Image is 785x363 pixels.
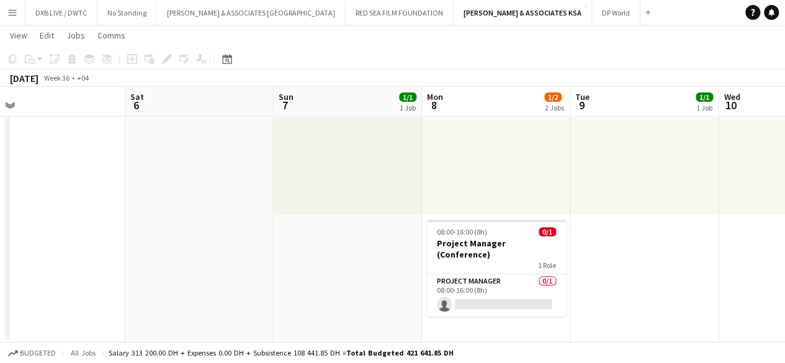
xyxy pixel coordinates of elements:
[399,92,416,102] span: 1/1
[92,27,130,43] a: Comms
[425,98,443,112] span: 8
[427,220,566,316] app-job-card: 08:00-16:00 (8h)0/1Project Manager (Conference)1 RoleProject Manager0/108:00-16:00 (8h)
[41,73,72,83] span: Week 36
[427,274,566,316] app-card-role: Project Manager0/108:00-16:00 (8h)
[696,92,713,102] span: 1/1
[722,98,740,112] span: 10
[66,30,85,41] span: Jobs
[25,1,97,25] button: DXB LIVE / DWTC
[346,1,454,25] button: RED SEA FILM FOUNDATION
[279,91,294,102] span: Sun
[573,98,590,112] span: 9
[400,103,416,112] div: 1 Job
[10,30,27,41] span: View
[10,72,38,84] div: [DATE]
[346,348,454,357] span: Total Budgeted 421 641.85 DH
[128,98,144,112] span: 6
[454,1,592,25] button: [PERSON_NAME] & ASSOCIATES KSA
[538,261,556,270] span: 1 Role
[6,346,58,360] button: Budgeted
[539,227,556,236] span: 0/1
[97,1,157,25] button: No Standing
[109,348,454,357] div: Salary 313 200.00 DH + Expenses 0.00 DH + Subsistence 108 441.85 DH =
[592,1,640,25] button: DP World
[575,91,590,102] span: Tue
[97,30,125,41] span: Comms
[544,92,562,102] span: 1/2
[437,227,487,236] span: 08:00-16:00 (8h)
[724,91,740,102] span: Wed
[5,27,32,43] a: View
[20,349,56,357] span: Budgeted
[427,238,566,260] h3: Project Manager (Conference)
[130,91,144,102] span: Sat
[157,1,346,25] button: [PERSON_NAME] & ASSOCIATES [GEOGRAPHIC_DATA]
[68,348,98,357] span: All jobs
[61,27,90,43] a: Jobs
[545,103,564,112] div: 2 Jobs
[277,98,294,112] span: 7
[696,103,712,112] div: 1 Job
[427,91,443,102] span: Mon
[77,73,89,83] div: +04
[35,27,59,43] a: Edit
[40,30,54,41] span: Edit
